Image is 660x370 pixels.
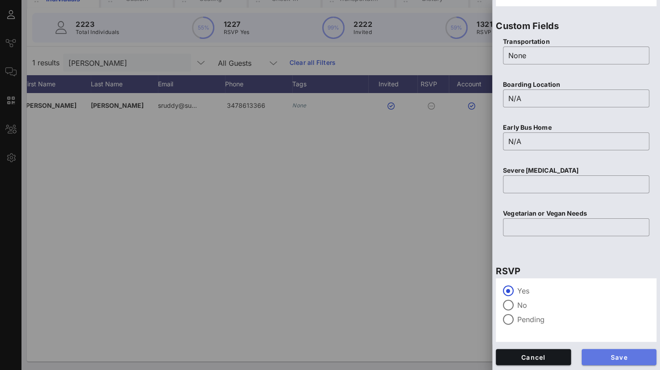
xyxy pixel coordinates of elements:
label: Pending [517,315,649,324]
p: Transportation [503,37,649,47]
label: Yes [517,286,649,295]
span: Cancel [503,353,564,361]
p: Early Bus Home [503,123,649,132]
p: Severe [MEDICAL_DATA] [503,166,649,175]
p: Vegetarian or Vegan Needs [503,208,649,218]
p: Custom Fields [496,19,656,33]
button: Save [582,349,657,365]
button: Cancel [496,349,571,365]
label: No [517,301,649,310]
span: Save [589,353,650,361]
p: Boarding Location [503,80,649,89]
p: RSVP [496,264,656,278]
